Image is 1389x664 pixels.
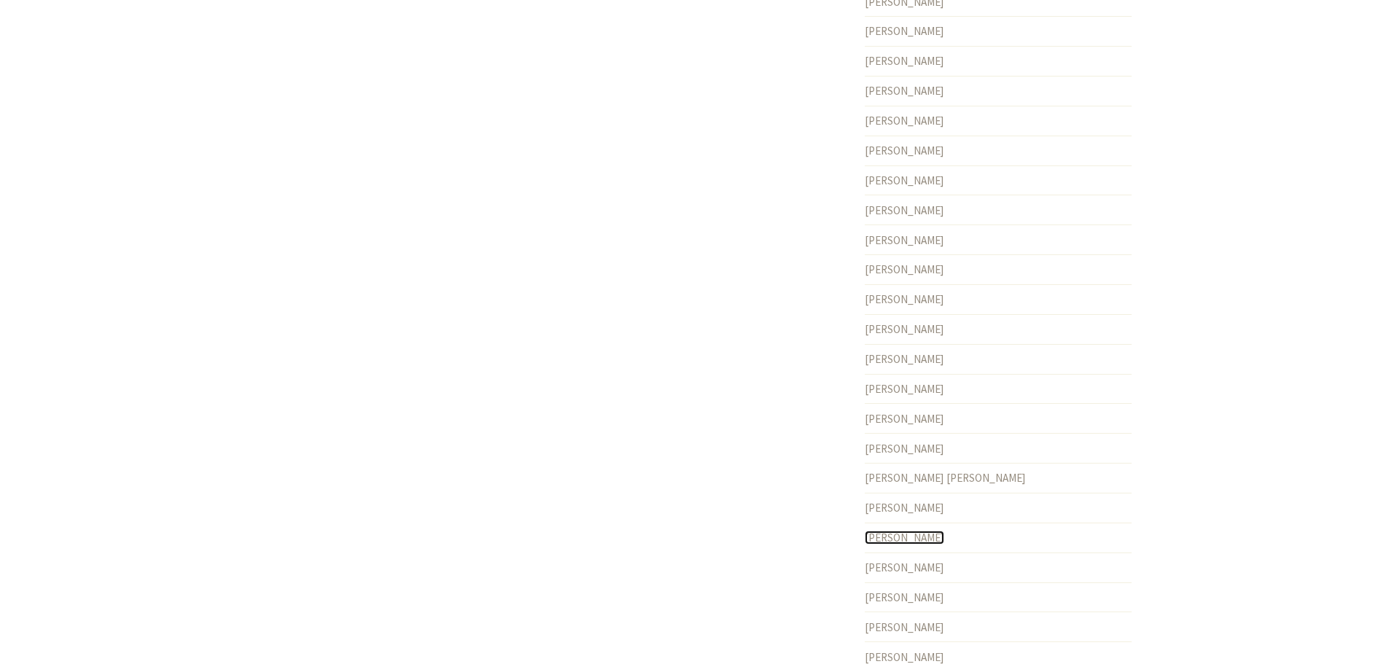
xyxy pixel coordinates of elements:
a: [PERSON_NAME] [865,412,944,426]
a: [PERSON_NAME] [865,561,944,574]
a: [PERSON_NAME] [PERSON_NAME] [865,471,1026,485]
a: [PERSON_NAME] [865,114,944,128]
a: [PERSON_NAME] [865,173,944,187]
a: [PERSON_NAME] [865,501,944,515]
a: [PERSON_NAME] [865,352,944,366]
a: [PERSON_NAME] [865,442,944,456]
a: [PERSON_NAME] [865,531,944,544]
a: [PERSON_NAME] [865,590,944,604]
a: [PERSON_NAME] [865,292,944,306]
a: [PERSON_NAME] [865,84,944,98]
a: [PERSON_NAME] [865,144,944,157]
a: [PERSON_NAME] [865,382,944,396]
a: [PERSON_NAME] [865,620,944,634]
a: [PERSON_NAME] [865,650,944,664]
a: [PERSON_NAME] [865,233,944,247]
a: [PERSON_NAME] [865,203,944,217]
a: [PERSON_NAME] [865,24,944,38]
a: [PERSON_NAME] [865,322,944,336]
a: [PERSON_NAME] [865,54,944,68]
a: [PERSON_NAME] [865,262,944,276]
